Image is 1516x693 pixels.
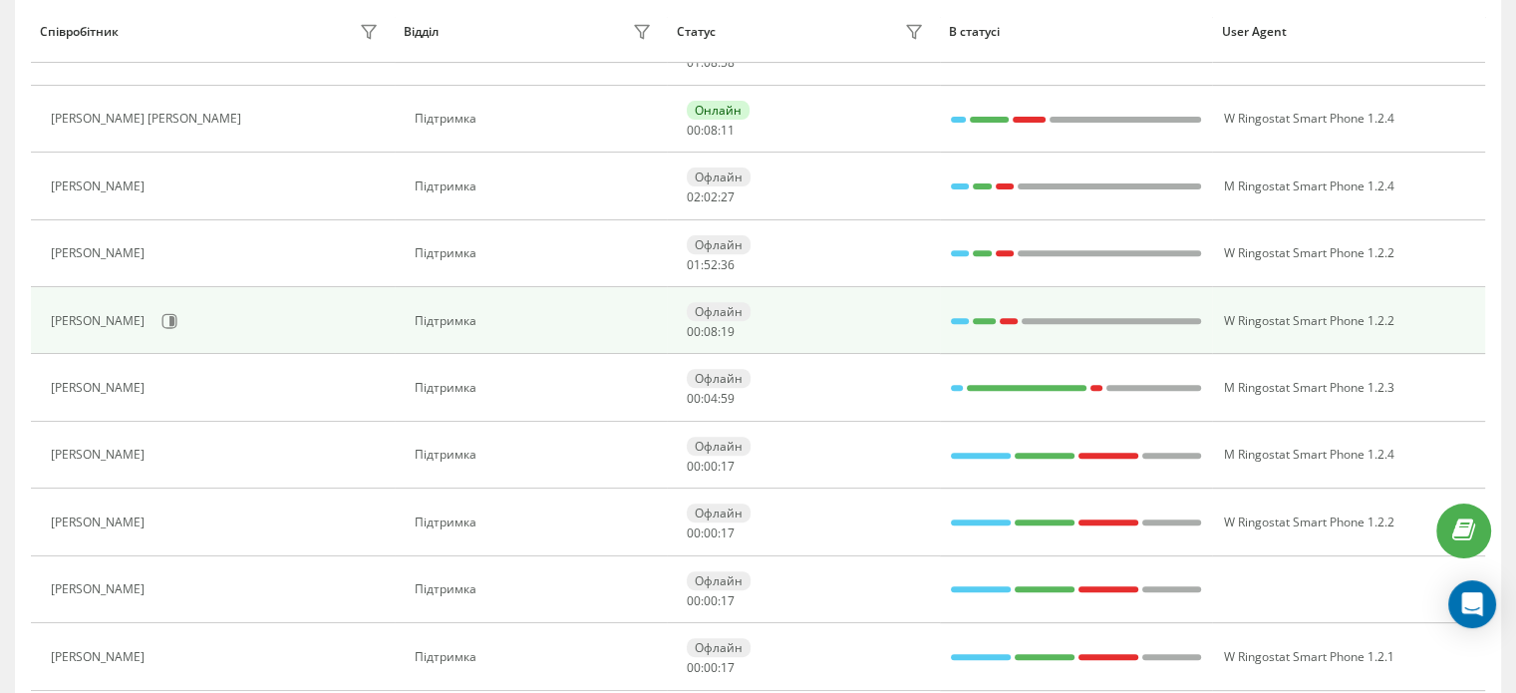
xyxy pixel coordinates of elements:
[415,381,657,395] div: Підтримка
[415,246,657,260] div: Підтримка
[687,369,751,388] div: Офлайн
[415,650,657,664] div: Підтримка
[687,392,735,406] div: : :
[1222,25,1476,39] div: User Agent
[721,659,735,676] span: 17
[687,235,751,254] div: Офлайн
[415,179,657,193] div: Підтримка
[1448,580,1496,628] div: Open Intercom Messenger
[51,381,150,395] div: [PERSON_NAME]
[687,460,735,474] div: : :
[704,188,718,205] span: 02
[687,256,701,273] span: 01
[687,638,751,657] div: Офлайн
[415,582,657,596] div: Підтримка
[721,458,735,475] span: 17
[687,56,735,70] div: : :
[721,524,735,541] span: 17
[687,390,701,407] span: 00
[704,524,718,541] span: 00
[704,256,718,273] span: 52
[415,314,657,328] div: Підтримка
[687,594,735,608] div: : :
[51,179,150,193] div: [PERSON_NAME]
[1223,177,1393,194] span: M Ringostat Smart Phone 1.2.4
[704,458,718,475] span: 00
[1223,110,1393,127] span: W Ringostat Smart Phone 1.2.4
[1223,312,1393,329] span: W Ringostat Smart Phone 1.2.2
[415,112,657,126] div: Підтримка
[1223,648,1393,665] span: W Ringostat Smart Phone 1.2.1
[1223,244,1393,261] span: W Ringostat Smart Phone 1.2.2
[687,325,735,339] div: : :
[687,323,701,340] span: 00
[687,188,701,205] span: 02
[51,582,150,596] div: [PERSON_NAME]
[704,592,718,609] span: 00
[51,448,150,462] div: [PERSON_NAME]
[40,25,119,39] div: Співробітник
[687,168,751,186] div: Офлайн
[721,390,735,407] span: 59
[415,516,657,529] div: Підтримка
[51,650,150,664] div: [PERSON_NAME]
[51,314,150,328] div: [PERSON_NAME]
[687,571,751,590] div: Офлайн
[687,661,735,675] div: : :
[677,25,716,39] div: Статус
[687,659,701,676] span: 00
[687,258,735,272] div: : :
[687,437,751,456] div: Офлайн
[1223,514,1393,530] span: W Ringostat Smart Phone 1.2.2
[415,448,657,462] div: Підтримка
[721,188,735,205] span: 27
[51,112,246,126] div: [PERSON_NAME] [PERSON_NAME]
[721,323,735,340] span: 19
[687,122,701,139] span: 00
[704,390,718,407] span: 04
[687,124,735,138] div: : :
[51,516,150,529] div: [PERSON_NAME]
[687,524,701,541] span: 00
[404,25,439,39] div: Відділ
[687,458,701,475] span: 00
[721,256,735,273] span: 36
[687,101,750,120] div: Онлайн
[1223,446,1393,463] span: M Ringostat Smart Phone 1.2.4
[1223,379,1393,396] span: M Ringostat Smart Phone 1.2.3
[704,323,718,340] span: 08
[721,122,735,139] span: 11
[704,659,718,676] span: 00
[687,190,735,204] div: : :
[687,302,751,321] div: Офлайн
[687,592,701,609] span: 00
[704,122,718,139] span: 08
[721,592,735,609] span: 17
[687,504,751,522] div: Офлайн
[51,246,150,260] div: [PERSON_NAME]
[949,25,1203,39] div: В статусі
[687,526,735,540] div: : :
